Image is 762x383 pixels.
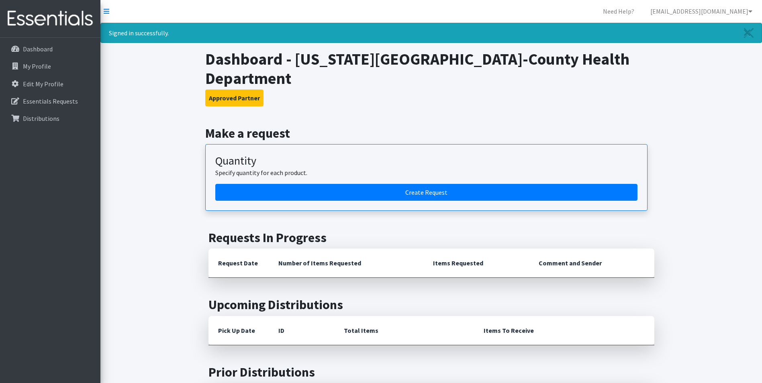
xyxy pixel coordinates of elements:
[529,249,654,278] th: Comment and Sender
[208,316,269,345] th: Pick Up Date
[23,80,63,88] p: Edit My Profile
[597,3,641,19] a: Need Help?
[269,316,334,345] th: ID
[474,316,654,345] th: Items To Receive
[3,5,97,32] img: HumanEssentials
[3,93,97,109] a: Essentials Requests
[208,230,654,245] h2: Requests In Progress
[3,76,97,92] a: Edit My Profile
[3,110,97,126] a: Distributions
[23,62,51,70] p: My Profile
[334,316,474,345] th: Total Items
[23,114,59,122] p: Distributions
[215,184,637,201] a: Create a request by quantity
[736,23,762,43] a: Close
[208,365,654,380] h2: Prior Distributions
[3,41,97,57] a: Dashboard
[423,249,529,278] th: Items Requested
[215,168,637,177] p: Specify quantity for each product.
[205,49,657,88] h1: Dashboard - [US_STATE][GEOGRAPHIC_DATA]-County Health Department
[269,249,424,278] th: Number of Items Requested
[205,126,657,141] h2: Make a request
[205,90,264,106] button: Approved Partner
[3,58,97,74] a: My Profile
[644,3,759,19] a: [EMAIL_ADDRESS][DOMAIN_NAME]
[23,97,78,105] p: Essentials Requests
[23,45,53,53] p: Dashboard
[208,297,654,312] h2: Upcoming Distributions
[208,249,269,278] th: Request Date
[215,154,637,168] h3: Quantity
[100,23,762,43] div: Signed in successfully.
